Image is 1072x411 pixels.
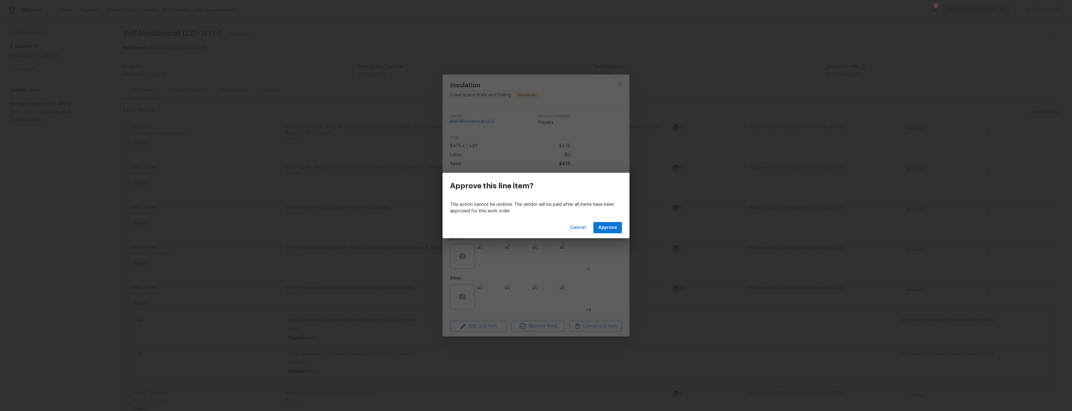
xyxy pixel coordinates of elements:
button: Cancel [567,222,588,234]
span: Cancel [570,224,586,232]
button: Approve [593,222,622,234]
span: Approve [598,224,617,232]
p: This action cannot be undone. The vendor will be paid after all items have been approved for this... [450,201,622,215]
h3: Approve this line item? [450,181,534,190]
